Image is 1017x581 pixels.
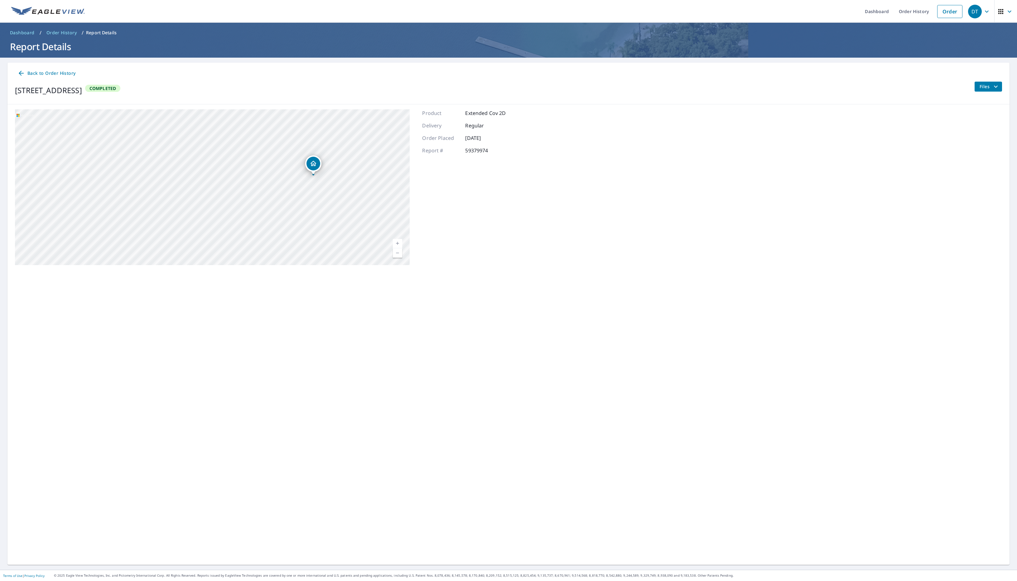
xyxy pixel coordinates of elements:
[82,29,84,36] li: /
[465,134,503,142] p: [DATE]
[465,122,503,129] p: Regular
[44,28,79,38] a: Order History
[305,155,321,175] div: Dropped pin, building 1, Residential property, 85 Wicket Way Cashiers, NC 28717
[15,68,78,79] a: Back to Order History
[393,248,402,258] a: Current Level 16, Zoom Out
[7,28,1010,38] nav: breadcrumb
[422,122,460,129] p: Delivery
[3,574,22,578] a: Terms of Use
[3,574,45,578] p: |
[465,147,503,154] p: 59379974
[980,83,1000,90] span: Files
[422,147,460,154] p: Report #
[422,134,460,142] p: Order Placed
[17,69,75,77] span: Back to Order History
[7,28,37,38] a: Dashboard
[11,7,85,16] img: EV Logo
[86,85,120,91] span: Completed
[15,85,82,96] div: [STREET_ADDRESS]
[7,40,1010,53] h1: Report Details
[10,30,35,36] span: Dashboard
[46,30,77,36] span: Order History
[974,82,1002,92] button: filesDropdownBtn-59379974
[393,239,402,248] a: Current Level 16, Zoom In
[24,574,45,578] a: Privacy Policy
[465,109,506,117] p: Extended Cov 2D
[968,5,982,18] div: DT
[54,573,1014,578] p: © 2025 Eagle View Technologies, Inc. and Pictometry International Corp. All Rights Reserved. Repo...
[937,5,962,18] a: Order
[422,109,460,117] p: Product
[40,29,41,36] li: /
[86,30,117,36] p: Report Details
